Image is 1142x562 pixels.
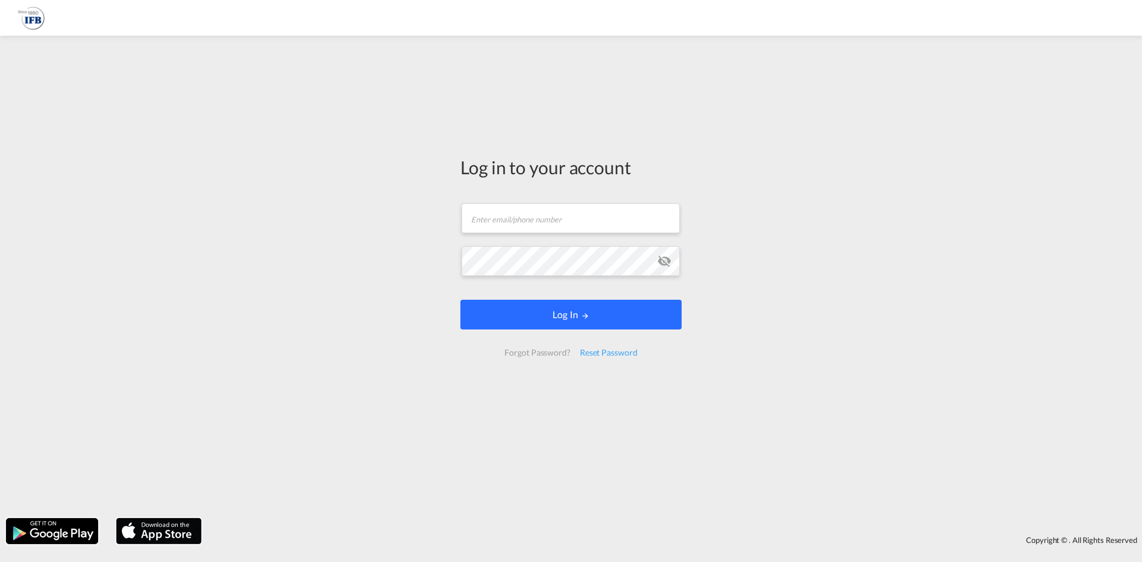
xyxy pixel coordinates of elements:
[500,342,575,363] div: Forgot Password?
[5,517,99,545] img: google.png
[208,530,1142,550] div: Copyright © . All Rights Reserved
[462,203,680,233] input: Enter email/phone number
[460,155,682,180] div: Log in to your account
[18,5,45,32] img: b628ab10256c11eeb52753acbc15d091.png
[115,517,203,545] img: apple.png
[657,254,672,268] md-icon: icon-eye-off
[460,300,682,329] button: LOGIN
[575,342,642,363] div: Reset Password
